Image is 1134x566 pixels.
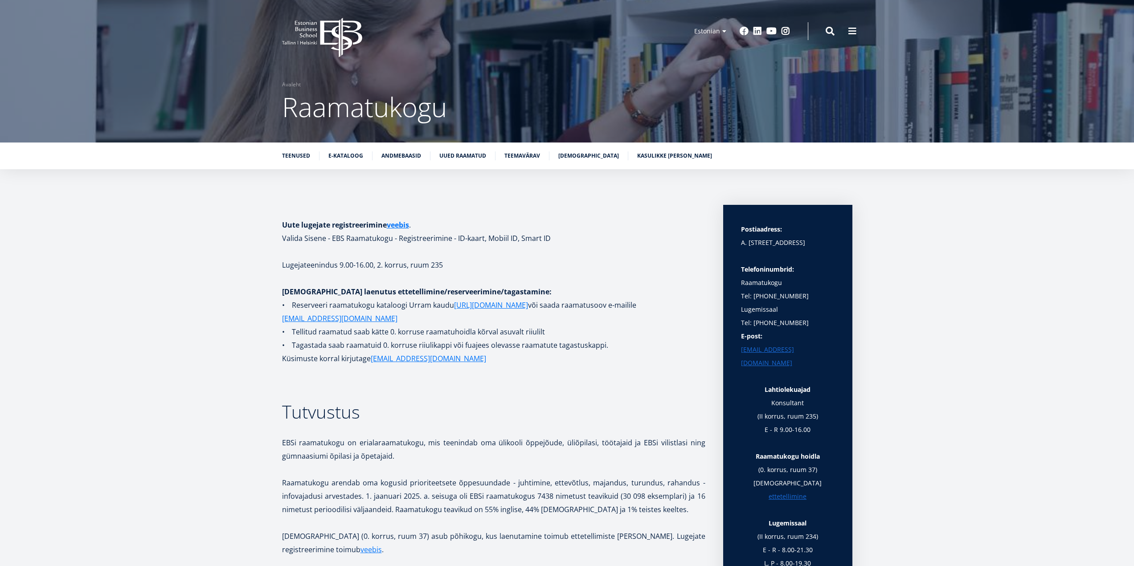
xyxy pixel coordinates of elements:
[769,490,806,503] a: ettetellimine
[282,220,409,230] strong: Uute lugejate registreerimine
[282,476,705,516] p: Raamatukogu arendab oma kogusid prioriteetsete õppesuundade - juhtimine, ettevõtlus, majandus, tu...
[387,218,409,232] a: veebis
[741,236,835,249] p: A. [STREET_ADDRESS]
[282,325,705,338] p: • Tellitud raamatud saab kätte 0. korruse raamatuhoidla kõrval asuvalt riiulilt
[282,151,310,160] a: Teenused
[741,343,835,370] a: [EMAIL_ADDRESS][DOMAIN_NAME]
[741,396,835,450] p: Konsultant (II korrus, ruum 235) E - R 9.00-16.00
[282,80,301,89] a: Avaleht
[741,263,835,289] p: Raamatukogu
[454,298,528,312] a: [URL][DOMAIN_NAME]
[781,27,790,36] a: Instagram
[558,151,619,160] a: [DEMOGRAPHIC_DATA]
[741,543,835,557] p: E - R - 8.00-21.30
[282,89,447,125] span: Raamatukogu
[504,151,540,160] a: Teemavärav
[328,151,363,160] a: E-kataloog
[741,450,835,503] p: (0. korrus, ruum 37) [DEMOGRAPHIC_DATA]
[282,529,705,556] p: [DEMOGRAPHIC_DATA] (0. korrus, ruum 37) asub põhikogu, kus laenutamine toimub ettetellimiste [PER...
[381,151,421,160] a: Andmebaasid
[637,151,712,160] a: Kasulikke [PERSON_NAME]
[756,452,820,460] strong: Raamatukogu hoidla
[753,27,762,36] a: Linkedin
[741,289,835,316] p: Tel: [PHONE_NUMBER] Lugemissaal
[741,332,762,340] strong: E-post:
[371,352,486,365] a: [EMAIL_ADDRESS][DOMAIN_NAME]
[282,399,360,424] span: Tutvustus
[741,316,835,330] p: Tel: [PHONE_NUMBER]
[282,352,705,365] p: Küsimuste korral kirjutage
[740,27,749,36] a: Facebook
[769,519,806,527] strong: Lugemissaal
[360,543,382,556] a: veebis
[741,265,794,273] strong: Telefoninumbrid:
[282,258,705,272] p: Lugejateenindus 9.00-16.00, 2. korrus, ruum 235
[765,385,811,394] strong: Lahtiolekuajad
[282,436,705,463] p: EBSi raamatukogu on erialaraamatukogu, mis teenindab oma ülikooli õppejõude, üliõpilasi, töötajai...
[282,218,705,245] h1: . Valida Sisene - EBS Raamatukogu - Registreerimine - ID-kaart, Mobiil ID, Smart ID
[766,27,777,36] a: Youtube
[282,338,705,352] p: • Tagastada saab raamatuid 0. korruse riiulikappi või fuajees olevasse raamatute tagastuskappi.
[741,225,782,233] strong: Postiaadress:
[282,312,397,325] a: [EMAIL_ADDRESS][DOMAIN_NAME]
[282,298,705,325] p: • Reserveeri raamatukogu kataloogi Urram kaudu või saada raamatusoov e-mailile
[757,532,818,541] b: (II korrus, ruum 234)
[439,151,486,160] a: Uued raamatud
[282,287,552,297] strong: [DEMOGRAPHIC_DATA] laenutus ettetellimine/reserveerimine/tagastamine:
